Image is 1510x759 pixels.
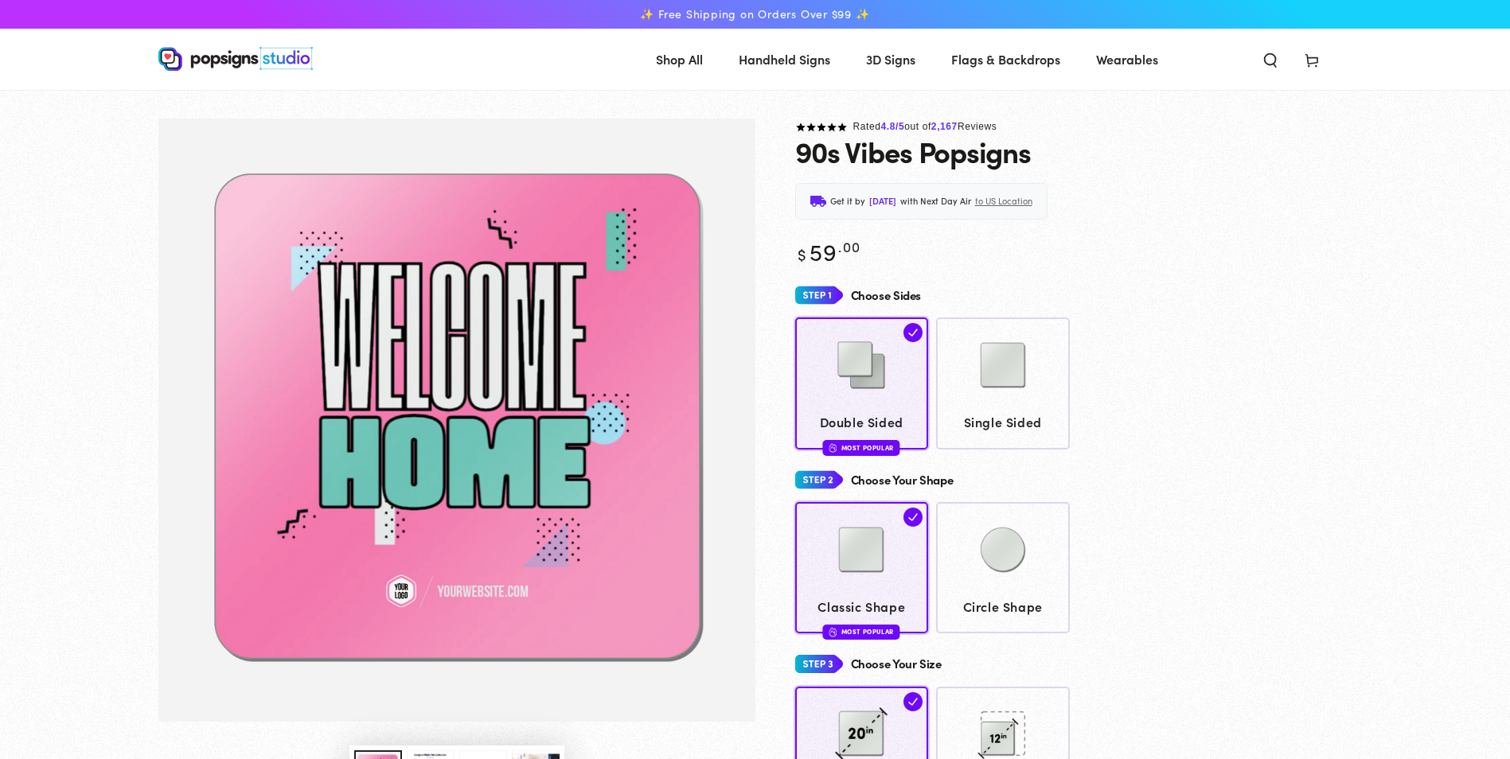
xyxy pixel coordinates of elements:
img: Step 1 [795,281,843,310]
img: 90s Vibes Popsigns [158,119,755,722]
img: Popsigns Studio [158,47,313,71]
span: 3D Signs [866,48,915,71]
span: ✨ Free Shipping on Orders Over $99 ✨ [640,7,869,21]
span: /5 [895,121,904,132]
span: Get it by [830,193,865,209]
a: Double Sided Double Sided Most Popular [795,317,929,449]
img: Single Sided [963,325,1043,405]
a: Single Sided Single Sided [936,317,1070,449]
a: Shop All [644,38,715,80]
img: Classic Shape [821,510,901,590]
a: Classic Shape Classic Shape Most Popular [795,502,929,633]
img: fire.svg [829,626,837,637]
a: 3D Signs [854,38,927,80]
img: Double Sided [821,325,901,405]
a: Handheld Signs [727,38,842,80]
h4: Choose Your Shape [851,473,954,487]
img: Circle Shape [963,510,1043,590]
sup: .00 [838,236,860,256]
img: check.svg [903,508,923,527]
a: Wearables [1084,38,1170,80]
span: 4.8 [881,121,895,132]
div: Most Popular [823,625,900,640]
span: Rated out of Reviews [853,121,997,132]
img: check.svg [903,323,923,342]
span: $ [798,243,807,265]
a: Flags & Backdrops [939,38,1072,80]
a: Circle Shape Circle Shape [936,502,1070,633]
div: Most Popular [823,440,900,455]
img: Step 2 [795,465,843,495]
span: with Next Day Air [900,193,971,209]
span: [DATE] [869,193,896,209]
span: Handheld Signs [739,48,830,71]
img: check.svg [903,692,923,711]
span: Flags & Backdrops [951,48,1060,71]
span: 2,167 [931,121,958,132]
span: Circle Shape [944,595,1063,618]
h4: Choose Sides [851,289,922,302]
summary: Search our site [1250,41,1291,76]
span: Wearables [1096,48,1158,71]
span: Single Sided [944,411,1063,434]
img: Step 3 [795,649,843,679]
span: Shop All [656,48,703,71]
h1: 90s Vibes Popsigns [795,135,1031,167]
bdi: 59 [795,235,861,267]
span: Classic Shape [802,595,921,618]
span: to US Location [975,193,1032,209]
img: fire.svg [829,442,837,453]
h4: Choose Your Size [851,657,942,671]
span: Double Sided [802,411,921,434]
